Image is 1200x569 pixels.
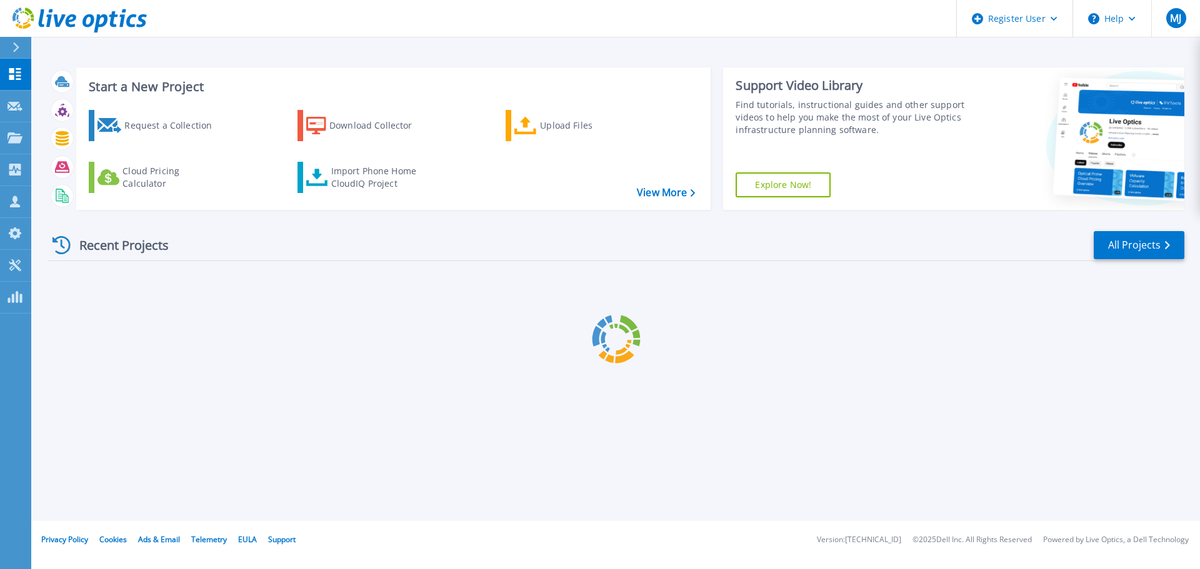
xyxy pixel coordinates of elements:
a: Telemetry [191,534,227,545]
div: Import Phone Home CloudIQ Project [331,165,429,190]
a: Privacy Policy [41,534,88,545]
a: Ads & Email [138,534,180,545]
div: Download Collector [329,113,429,138]
div: Find tutorials, instructional guides and other support videos to help you make the most of your L... [736,99,971,136]
div: Recent Projects [48,230,186,260]
a: View More [637,187,695,199]
div: Support Video Library [736,77,971,94]
li: Powered by Live Optics, a Dell Technology [1043,536,1189,544]
a: Request a Collection [89,110,228,141]
a: All Projects [1094,231,1184,259]
span: MJ [1170,13,1181,23]
li: Version: [TECHNICAL_ID] [817,536,901,544]
a: Download Collector [297,110,437,141]
li: © 2025 Dell Inc. All Rights Reserved [912,536,1032,544]
a: EULA [238,534,257,545]
div: Cloud Pricing Calculator [122,165,222,190]
a: Cloud Pricing Calculator [89,162,228,193]
a: Support [268,534,296,545]
a: Upload Files [506,110,645,141]
div: Request a Collection [124,113,224,138]
h3: Start a New Project [89,80,695,94]
a: Cookies [99,534,127,545]
div: Upload Files [540,113,640,138]
a: Explore Now! [736,172,831,197]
